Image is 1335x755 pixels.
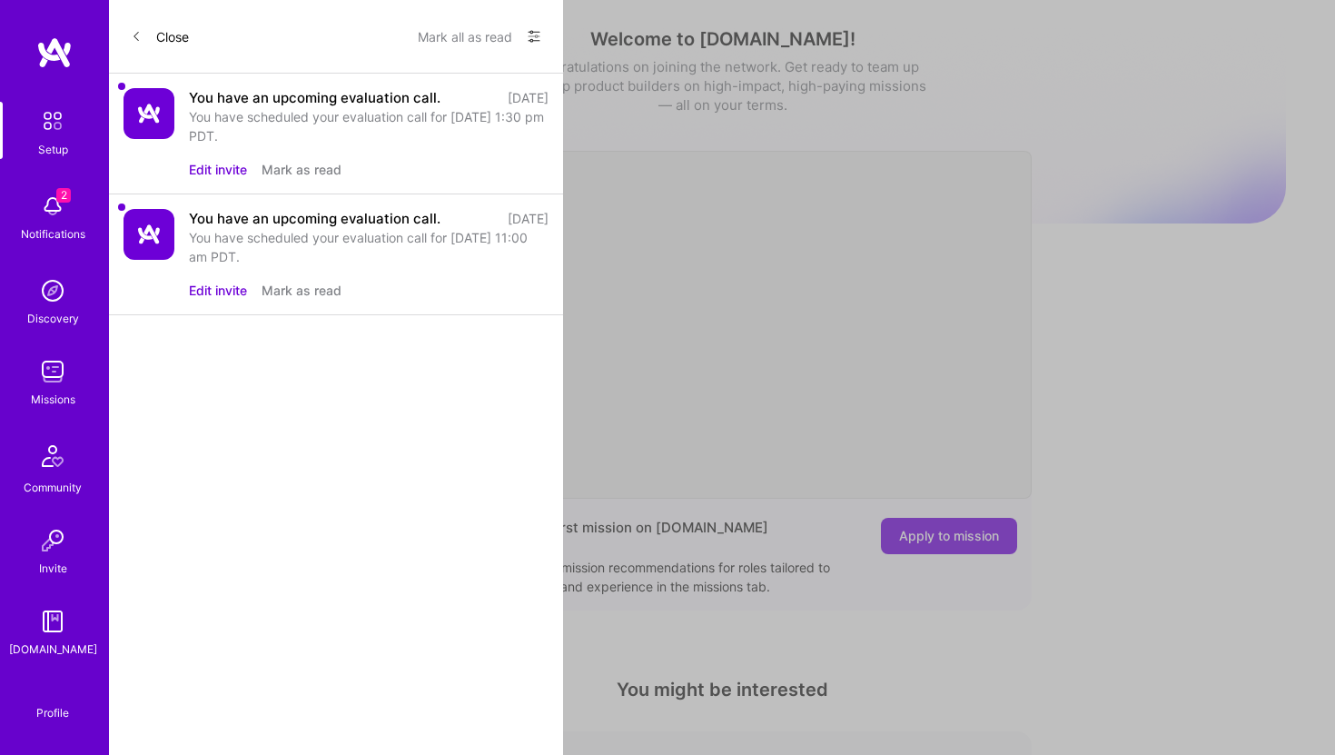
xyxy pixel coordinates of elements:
button: Edit invite [189,281,247,300]
img: logo [36,36,73,69]
div: You have scheduled your evaluation call for [DATE] 11:00 am PDT. [189,228,549,266]
img: Invite [35,522,71,559]
button: Mark as read [262,281,341,300]
div: You have scheduled your evaluation call for [DATE] 1:30 pm PDT. [189,107,549,145]
img: discovery [35,273,71,309]
div: Profile [36,703,69,720]
img: Company Logo [124,209,174,260]
div: Discovery [27,309,79,328]
img: Community [31,434,74,478]
button: Mark all as read [418,22,512,51]
div: [DATE] [508,88,549,107]
div: You have an upcoming evaluation call. [189,88,440,107]
button: Mark as read [262,160,341,179]
div: [DOMAIN_NAME] [9,640,97,659]
div: Setup [38,140,68,159]
button: Edit invite [189,160,247,179]
a: Profile [30,684,75,720]
div: Community [24,478,82,497]
img: teamwork [35,353,71,390]
div: Missions [31,390,75,409]
img: Company Logo [124,88,174,139]
img: guide book [35,603,71,640]
img: setup [34,102,72,140]
button: Close [131,22,189,51]
div: Invite [39,559,67,578]
div: You have an upcoming evaluation call. [189,209,440,228]
div: [DATE] [508,209,549,228]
